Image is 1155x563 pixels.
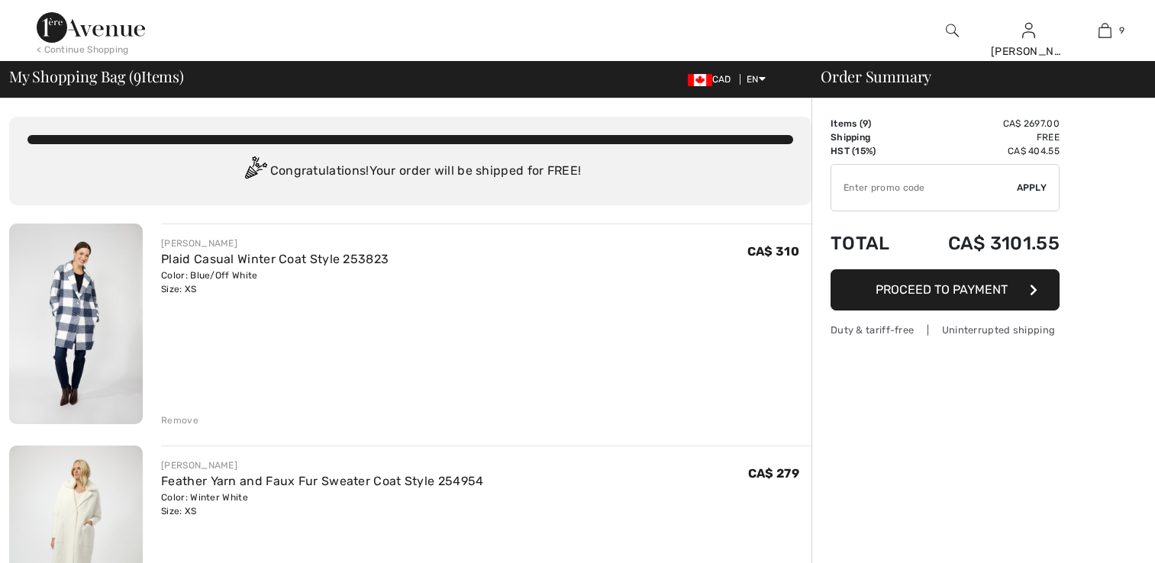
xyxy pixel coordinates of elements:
a: Plaid Casual Winter Coat Style 253823 [161,252,389,266]
span: EN [747,74,766,85]
span: CA$ 310 [747,244,799,259]
span: 9 [863,118,868,129]
input: Promo code [831,165,1017,211]
span: Proceed to Payment [876,282,1008,297]
a: Feather Yarn and Faux Fur Sweater Coat Style 254954 [161,474,483,488]
img: Plaid Casual Winter Coat Style 253823 [9,224,143,424]
img: My Bag [1099,21,1111,40]
div: Color: Winter White Size: XS [161,491,483,518]
img: My Info [1022,21,1035,40]
img: search the website [946,21,959,40]
div: [PERSON_NAME] [161,458,483,472]
div: Congratulations! Your order will be shipped for FREE! [27,156,793,187]
td: CA$ 2697.00 [910,117,1060,130]
img: 1ère Avenue [37,12,145,43]
td: Total [831,217,910,269]
div: Color: Blue/Off White Size: XS [161,269,389,296]
div: Remove [161,413,198,427]
td: HST (15%) [831,144,910,158]
td: Free [910,130,1060,144]
td: CA$ 404.55 [910,144,1060,158]
div: [PERSON_NAME] [991,43,1066,60]
span: 9 [134,65,141,85]
a: Sign In [1022,23,1035,37]
img: Congratulation2.svg [240,156,270,187]
div: Order Summary [802,69,1146,84]
div: < Continue Shopping [37,43,129,56]
span: Apply [1017,181,1047,195]
td: CA$ 3101.55 [910,217,1060,269]
a: 9 [1067,21,1142,40]
div: [PERSON_NAME] [161,236,389,250]
span: 9 [1119,24,1124,37]
iframe: Opens a widget where you can find more information [1057,517,1140,555]
img: Canadian Dollar [688,74,712,86]
td: Shipping [831,130,910,144]
span: CA$ 279 [748,466,799,481]
span: CAD [688,74,737,85]
button: Proceed to Payment [831,269,1060,310]
td: Items ( ) [831,117,910,130]
div: Duty & tariff-free | Uninterrupted shipping [831,323,1060,337]
span: My Shopping Bag ( Items) [9,69,184,84]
